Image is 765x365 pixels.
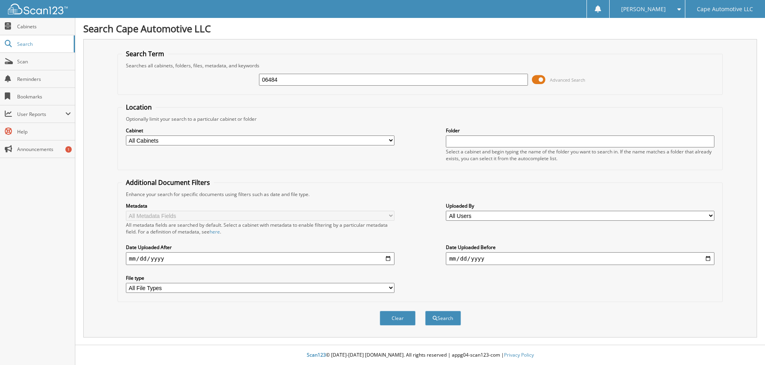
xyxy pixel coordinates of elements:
label: Date Uploaded Before [446,244,714,251]
div: Enhance your search for specific documents using filters such as date and file type. [122,191,719,198]
div: All metadata fields are searched by default. Select a cabinet with metadata to enable filtering b... [126,222,394,235]
span: Cape Automotive LLC [697,7,753,12]
a: Privacy Policy [504,351,534,358]
label: Folder [446,127,714,134]
span: Search [17,41,70,47]
label: Metadata [126,202,394,209]
div: Optionally limit your search to a particular cabinet or folder [122,116,719,122]
span: Announcements [17,146,71,153]
span: Scan123 [307,351,326,358]
button: Search [425,311,461,326]
span: Help [17,128,71,135]
label: Cabinet [126,127,394,134]
h1: Search Cape Automotive LLC [83,22,757,35]
div: © [DATE]-[DATE] [DOMAIN_NAME]. All rights reserved | appg04-scan123-com | [75,345,765,365]
div: Select a cabinet and begin typing the name of the folder you want to search in. If the name match... [446,148,714,162]
legend: Search Term [122,49,168,58]
label: Uploaded By [446,202,714,209]
button: Clear [380,311,416,326]
div: 1 [65,146,72,153]
legend: Additional Document Filters [122,178,214,187]
span: Reminders [17,76,71,82]
span: [PERSON_NAME] [621,7,666,12]
span: Advanced Search [550,77,585,83]
span: Bookmarks [17,93,71,100]
span: Cabinets [17,23,71,30]
legend: Location [122,103,156,112]
div: Searches all cabinets, folders, files, metadata, and keywords [122,62,719,69]
label: Date Uploaded After [126,244,394,251]
label: File type [126,275,394,281]
span: Scan [17,58,71,65]
a: here [210,228,220,235]
input: start [126,252,394,265]
span: User Reports [17,111,65,118]
img: scan123-logo-white.svg [8,4,68,14]
input: end [446,252,714,265]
